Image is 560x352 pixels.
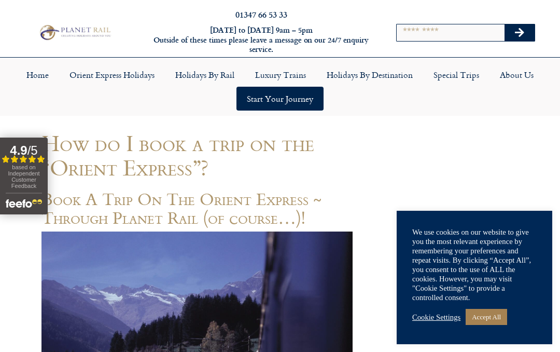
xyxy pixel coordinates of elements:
[5,63,555,111] nav: Menu
[165,63,245,87] a: Holidays by Rail
[16,63,59,87] a: Home
[37,23,113,42] img: Planet Rail Train Holidays Logo
[236,87,324,111] a: Start your Journey
[235,8,287,20] a: 01347 66 53 33
[423,63,489,87] a: Special Trips
[489,63,544,87] a: About Us
[412,227,537,302] div: We use cookies on our website to give you the most relevant experience by remembering your prefer...
[41,131,353,180] h1: How do I book a trip on the “Orient Express”?
[316,63,423,87] a: Holidays by Destination
[59,63,165,87] a: Orient Express Holidays
[41,189,353,227] h1: Book A Trip On The Orient Express ~ Through Planet Rail (of course…)!
[466,309,507,325] a: Accept All
[412,313,460,322] a: Cookie Settings
[505,24,535,41] button: Search
[245,63,316,87] a: Luxury Trains
[152,25,371,55] h6: [DATE] to [DATE] 9am – 5pm Outside of these times please leave a message on our 24/7 enquiry serv...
